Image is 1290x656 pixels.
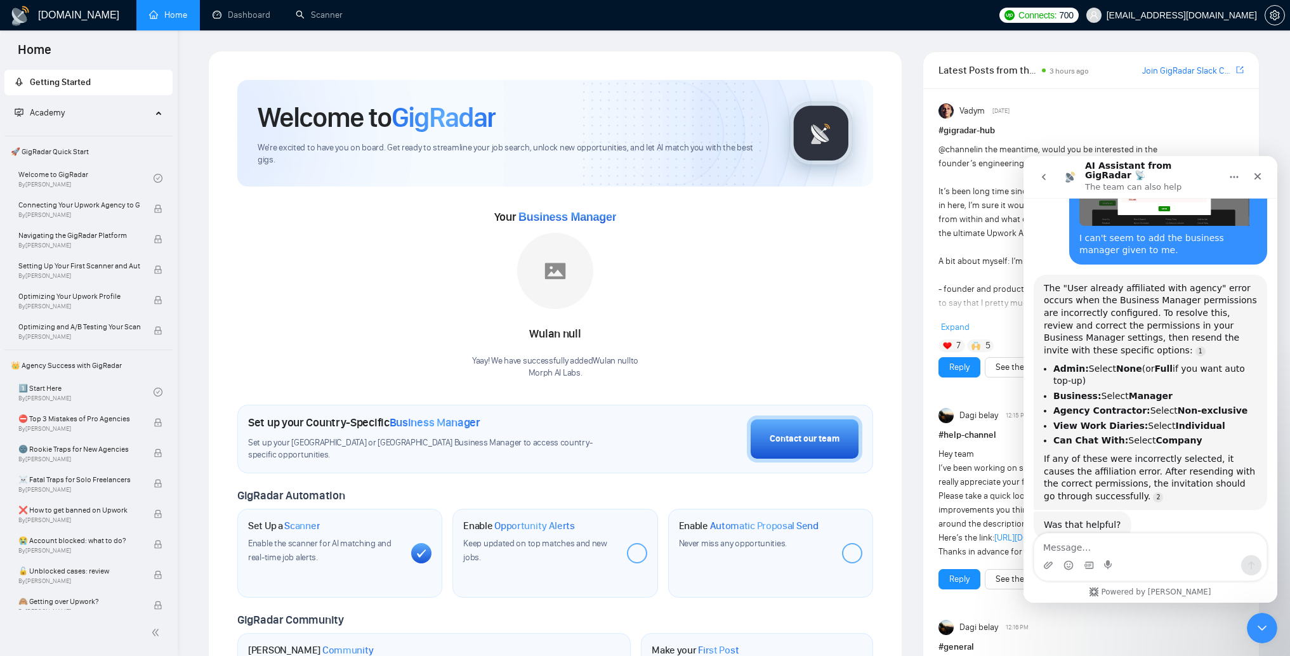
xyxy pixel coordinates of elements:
span: lock [154,204,162,213]
span: By [PERSON_NAME] [18,333,140,341]
span: By [PERSON_NAME] [18,425,140,433]
div: AI Assistant from GigRadar 📡 says… [10,355,244,411]
div: AI Assistant from GigRadar 📡 says… [10,119,244,356]
span: setting [1265,10,1284,20]
span: lock [154,265,162,274]
span: 3 hours ago [1050,67,1089,75]
b: Non-exclusive [154,249,224,259]
span: [DATE] [992,105,1010,117]
a: See the details [996,572,1051,586]
div: Hey team I’ve been working on setting up my and would really appreciate your feedback before I ma... [938,447,1183,559]
span: Connecting Your Upwork Agency to GigRadar [18,199,140,211]
h1: # gigradar-hub [938,124,1244,138]
b: Manager [105,235,149,245]
span: GigRadar [392,100,496,134]
span: 🌚 Rookie Traps for New Agencies [18,443,140,456]
span: 🔓 Unblocked cases: review [18,565,140,577]
b: Company [133,279,179,289]
span: Getting Started [30,77,91,88]
span: Academy [30,107,65,118]
iframe: Intercom live chat [1023,156,1277,603]
span: Academy [15,107,65,118]
div: The "User already affiliated with agency" error occurs when the Business Manager permissions are ... [20,126,234,201]
img: Dagi belay [938,408,954,423]
span: 12:16 PM [1006,622,1029,633]
b: View Work Diaries: [30,265,124,275]
li: Select [30,279,234,291]
span: 👑 Agency Success with GigRadar [6,353,171,378]
a: Join GigRadar Slack Community [1142,64,1234,78]
span: Home [8,41,62,67]
span: ☠️ Fatal Traps for Solo Freelancers [18,473,140,486]
span: Connects: [1018,8,1056,22]
span: lock [154,479,162,488]
span: 🚀 GigRadar Quick Start [6,139,171,164]
span: By [PERSON_NAME] [18,211,140,219]
span: By [PERSON_NAME] [18,303,140,310]
span: fund-projection-screen [15,108,23,117]
div: Wulan null [472,324,638,345]
span: 😭 Account blocked: what to do? [18,534,140,547]
img: ❤️ [943,341,952,350]
span: lock [154,540,162,549]
button: Emoji picker [40,404,50,414]
img: Vadym [938,103,954,119]
span: By [PERSON_NAME] [18,242,140,249]
a: Source reference 9970206: [129,336,140,346]
div: The "User already affiliated with agency" error occurs when the Business Manager permissions are ... [10,119,244,355]
span: By [PERSON_NAME] [18,456,140,463]
li: Select [30,249,234,261]
span: We're excited to have you on board. Get ready to streamline your job search, unlock new opportuni... [258,142,769,166]
span: Vadym [959,104,985,118]
span: double-left [151,626,164,639]
textarea: Message… [11,377,243,399]
a: dashboardDashboard [213,10,270,20]
span: 12:15 PM [1006,410,1029,421]
a: export [1236,64,1244,76]
span: lock [154,326,162,335]
button: Reply [938,357,980,377]
li: Select (or if you want auto top-up) [30,207,234,230]
a: Reply [949,360,970,374]
div: in the meantime, would you be interested in the founder’s engineering blog? It’s been long time s... [938,143,1183,492]
img: Dagi belay [938,620,954,635]
span: GigRadar Community [237,613,344,627]
b: Full [131,207,149,218]
button: Send a message… [218,399,238,419]
button: Reply [938,569,980,589]
div: I can't seem to add the business manager given to me. [56,76,234,101]
div: Was that helpful?AI Assistant from GigRadar 📡 • Just now [10,355,108,383]
span: Scanner [284,520,320,532]
li: Select [30,234,234,246]
b: Individual [152,265,202,275]
span: check-circle [154,388,162,397]
span: By [PERSON_NAME] [18,516,140,524]
h1: # help-channel [938,428,1244,442]
a: Source reference 10218642: [172,190,182,200]
span: lock [154,570,162,579]
span: @channel [938,144,976,155]
span: By [PERSON_NAME] [18,577,140,585]
span: Optimizing Your Upwork Profile [18,290,140,303]
b: Agency Contractor: [30,249,127,259]
button: Start recording [81,404,91,414]
a: 1️⃣ Start HereBy[PERSON_NAME] [18,378,154,406]
h1: Set Up a [248,520,320,532]
img: 🙌 [971,341,980,350]
img: upwork-logo.png [1004,10,1015,20]
li: Select [30,264,234,276]
span: user [1089,11,1098,20]
span: export [1236,65,1244,75]
span: GigRadar Automation [237,489,345,502]
span: Set up your [GEOGRAPHIC_DATA] or [GEOGRAPHIC_DATA] Business Manager to access country-specific op... [248,437,617,461]
button: setting [1265,5,1285,25]
button: Contact our team [747,416,862,462]
span: Keep updated on top matches and new jobs. [463,538,607,563]
span: lock [154,235,162,244]
span: Enable the scanner for AI matching and real-time job alerts. [248,538,392,563]
span: By [PERSON_NAME] [18,486,140,494]
span: check-circle [154,174,162,183]
li: Getting Started [4,70,173,95]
